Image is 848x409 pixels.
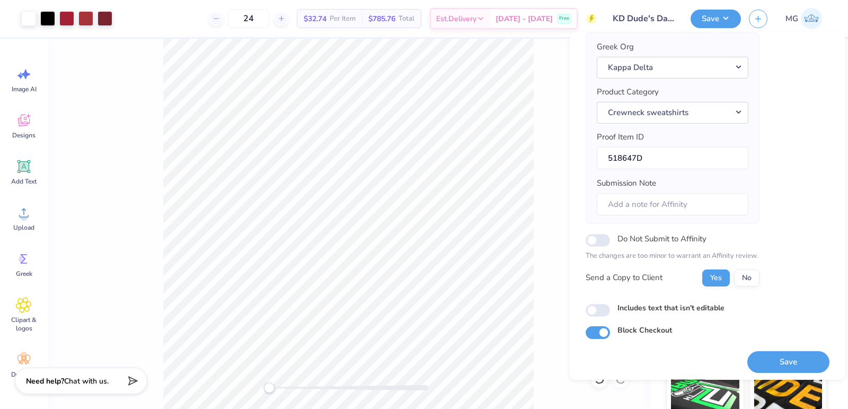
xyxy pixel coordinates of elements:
label: Proof Item ID [597,131,644,143]
span: Per Item [330,13,356,24]
input: – – [228,9,269,28]
button: Yes [702,269,730,286]
span: MG [785,13,798,25]
span: [DATE] - [DATE] [496,13,553,24]
label: Do Not Submit to Affinity [617,232,706,246]
p: The changes are too minor to warrant an Affinity review. [586,251,759,262]
span: $32.74 [304,13,326,24]
input: Add a note for Affinity [597,193,748,215]
label: Greek Org [597,41,634,53]
button: Kappa Delta [597,56,748,78]
label: Product Category [597,86,659,98]
span: Image AI [12,85,37,93]
img: Mary Grace [801,8,822,29]
span: $785.76 [368,13,395,24]
span: Upload [13,223,34,232]
button: No [734,269,759,286]
input: Untitled Design [605,8,683,29]
div: Accessibility label [264,382,275,393]
button: Save [691,10,741,28]
a: MG [781,8,827,29]
span: Chat with us. [64,376,109,386]
div: Send a Copy to Client [586,272,662,284]
span: Decorate [11,370,37,379]
label: Includes text that isn't editable [617,302,725,313]
span: Designs [12,131,36,140]
span: Total [399,13,414,24]
button: Crewneck sweatshirts [597,101,748,123]
span: Add Text [11,177,37,186]
label: Submission Note [597,177,656,189]
span: Free [559,15,569,22]
strong: Need help? [26,376,64,386]
span: Clipart & logos [6,316,41,333]
span: Est. Delivery [436,13,476,24]
button: Save [747,351,829,372]
span: Greek [16,269,32,278]
label: Block Checkout [617,324,672,335]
